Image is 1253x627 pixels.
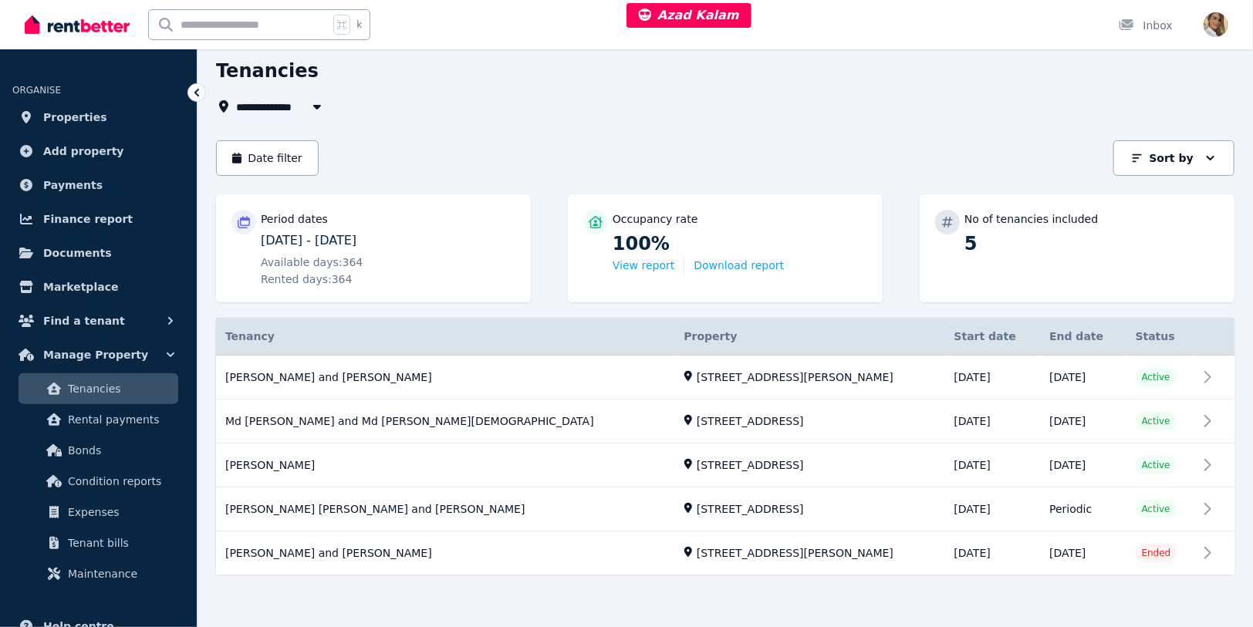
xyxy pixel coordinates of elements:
[1040,443,1126,487] td: [DATE]
[1040,318,1126,356] th: End date
[68,379,172,398] span: Tenancies
[216,444,1234,487] a: View details for Supto Ahmed
[216,356,1234,399] a: View details for Aaron and Jennifer Walker
[12,238,184,268] a: Documents
[613,211,698,227] p: Occupancy rate
[261,211,328,227] p: Period dates
[945,318,1041,356] th: Start date
[945,399,1041,443] td: [DATE]
[43,142,124,160] span: Add property
[43,278,118,296] span: Marketplace
[261,271,353,287] span: Rented days: 364
[964,211,1098,227] p: No of tenancies included
[68,472,172,490] span: Condition reports
[12,271,184,302] a: Marketplace
[43,108,107,126] span: Properties
[964,231,1219,256] p: 5
[43,244,112,262] span: Documents
[19,528,178,558] a: Tenant bills
[68,534,172,552] span: Tenant bills
[216,400,1234,443] a: View details for Md Forhad Gazi and Md Mahabub Islam
[216,532,1234,575] a: View details for Kaysie Mcmanus and Jacob Barnes
[945,443,1041,487] td: [DATE]
[68,565,172,583] span: Maintenance
[1113,140,1234,176] button: Sort by
[68,503,172,521] span: Expenses
[216,140,319,176] button: Date filter
[356,19,362,31] span: k
[1150,150,1194,166] p: Sort by
[12,170,184,201] a: Payments
[1126,318,1197,356] th: Status
[25,13,130,36] img: RentBetter
[1204,12,1228,37] img: Jodie Cartmer
[1119,18,1173,33] div: Inbox
[1040,531,1126,575] td: [DATE]
[613,231,867,256] p: 100%
[1040,399,1126,443] td: [DATE]
[945,487,1041,531] td: [DATE]
[945,531,1041,575] td: [DATE]
[19,558,178,589] a: Maintenance
[216,59,319,83] h1: Tenancies
[694,258,784,273] button: Download report
[19,373,178,404] a: Tenancies
[216,488,1234,531] a: View details for Magdy Reiad Fathalla Hassan and Fatmaelzahra Mohamed
[225,329,275,344] span: Tenancy
[261,231,515,250] p: [DATE] - [DATE]
[12,136,184,167] a: Add property
[68,441,172,460] span: Bonds
[19,435,178,466] a: Bonds
[639,8,739,22] span: Azad Kalam
[261,255,363,270] span: Available days: 364
[43,346,148,364] span: Manage Property
[12,339,184,370] button: Manage Property
[19,497,178,528] a: Expenses
[1040,487,1126,531] td: Periodic
[12,85,61,96] span: ORGANISE
[43,176,103,194] span: Payments
[43,312,125,330] span: Find a tenant
[43,210,133,228] span: Finance report
[675,318,945,356] th: Property
[19,466,178,497] a: Condition reports
[68,410,172,429] span: Rental payments
[12,305,184,336] button: Find a tenant
[12,102,184,133] a: Properties
[613,258,674,273] button: View report
[12,204,184,234] a: Finance report
[19,404,178,435] a: Rental payments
